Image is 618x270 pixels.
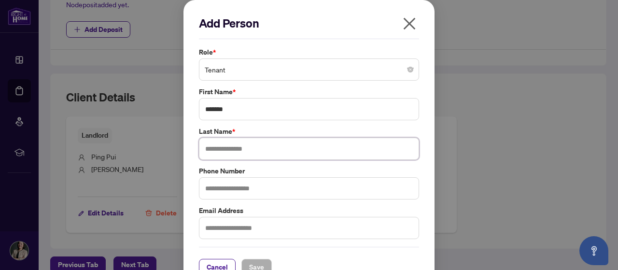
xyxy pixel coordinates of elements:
span: close-circle [407,67,413,72]
label: Email Address [199,205,419,216]
label: First Name [199,86,419,97]
span: close [402,16,417,31]
span: Tenant [205,60,413,79]
h2: Add Person [199,15,419,31]
label: Phone Number [199,166,419,176]
button: Open asap [579,236,608,265]
label: Last Name [199,126,419,137]
label: Role [199,47,419,57]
